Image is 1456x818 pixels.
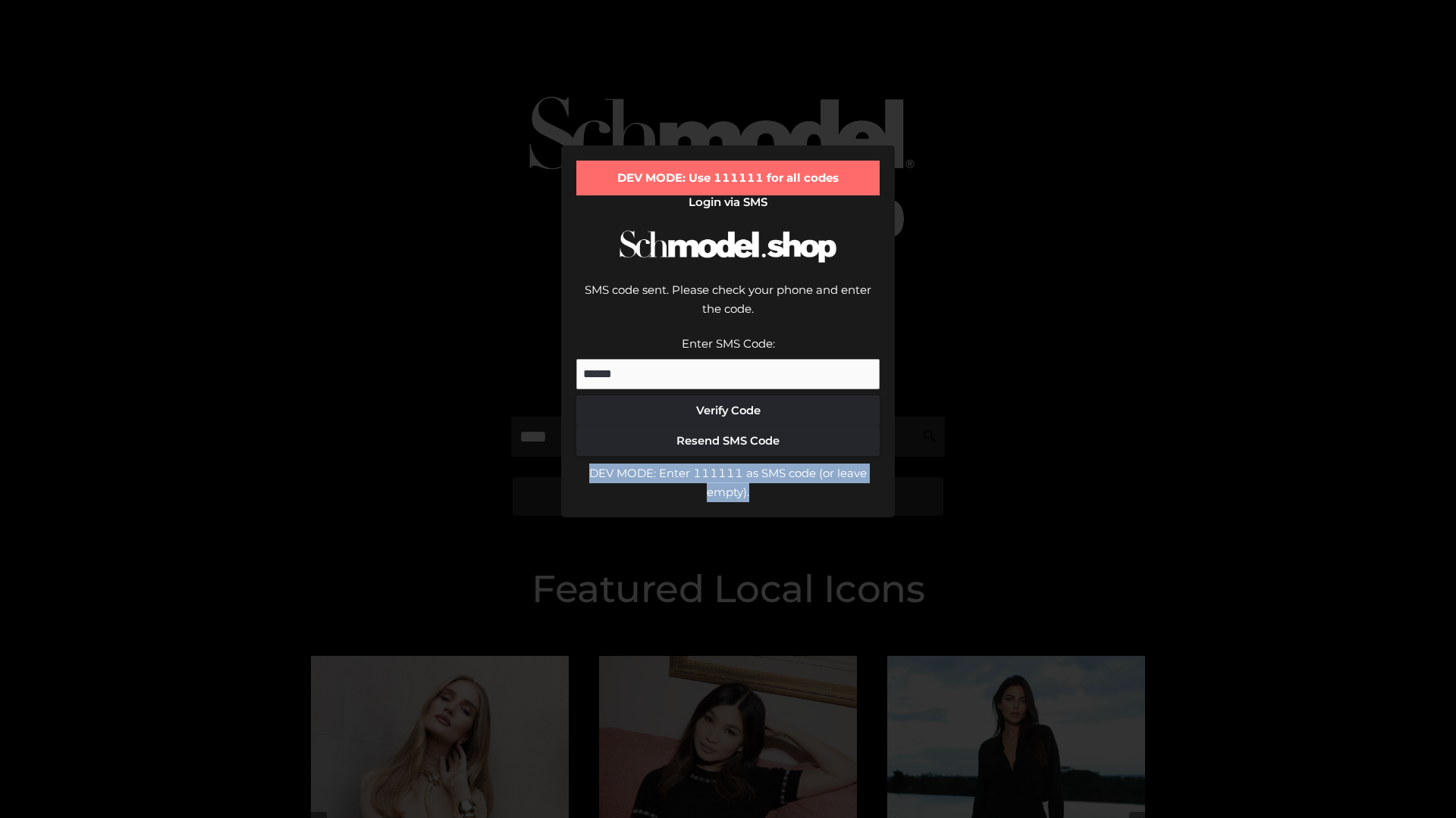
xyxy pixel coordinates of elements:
div: DEV MODE: Use 111111 for all codes [576,161,880,195]
button: Verify Code [576,395,880,426]
label: Enter SMS Code: [682,336,775,351]
img: Schmodel Logo [614,217,842,276]
h2: Login via SMS [576,195,880,209]
div: SMS code sent. Please check your phone and enter the code. [576,280,880,334]
button: Resend SMS Code [576,426,880,456]
div: DEV MODE: Enter 111111 as SMS code (or leave empty). [576,464,880,502]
